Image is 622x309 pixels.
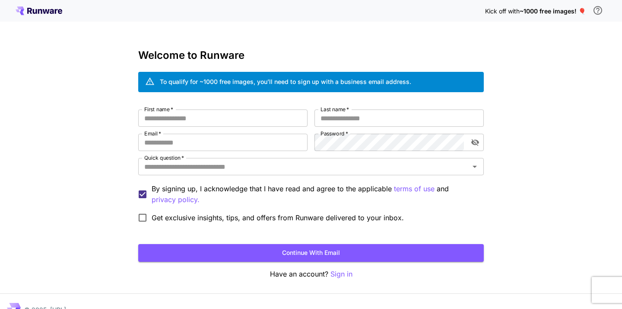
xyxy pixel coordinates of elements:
span: Get exclusive insights, tips, and offers from Runware delivered to your inbox. [152,212,404,223]
label: Email [144,130,161,137]
label: Password [321,130,348,137]
p: terms of use [394,183,435,194]
button: By signing up, I acknowledge that I have read and agree to the applicable terms of use and [152,194,200,205]
button: In order to qualify for free credit, you need to sign up with a business email address and click ... [589,2,606,19]
button: Open [469,161,481,173]
p: Have an account? [138,269,484,280]
span: ~1000 free images! 🎈 [520,7,586,15]
label: Quick question [144,154,184,161]
span: Kick off with [485,7,520,15]
label: Last name [321,106,349,113]
label: First name [144,106,173,113]
h3: Welcome to Runware [138,49,484,61]
div: To qualify for ~1000 free images, you’ll need to sign up with a business email address. [160,77,411,86]
p: By signing up, I acknowledge that I have read and agree to the applicable and [152,183,477,205]
button: toggle password visibility [467,135,483,150]
button: By signing up, I acknowledge that I have read and agree to the applicable and privacy policy. [394,183,435,194]
p: privacy policy. [152,194,200,205]
button: Continue with email [138,244,484,262]
button: Sign in [330,269,352,280]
